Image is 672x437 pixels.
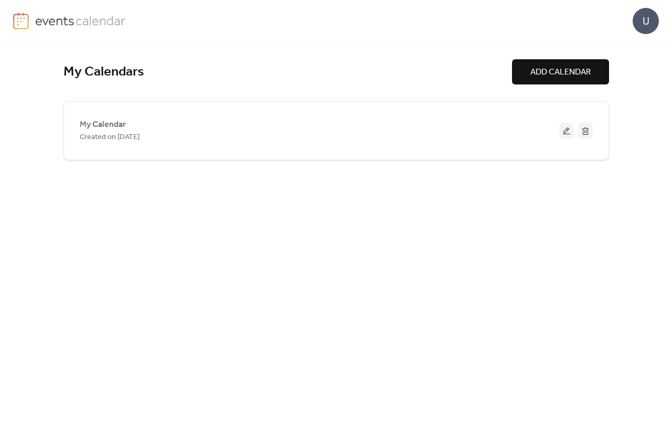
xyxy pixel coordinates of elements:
div: U [633,8,659,34]
span: Created on [DATE] [80,131,140,144]
img: logo-type [35,13,126,28]
span: My Calendar [80,119,126,131]
button: ADD CALENDAR [512,59,609,84]
span: ADD CALENDAR [530,66,591,79]
div: My Calendars [63,63,512,81]
a: My Calendar [80,122,126,127]
img: logo [13,13,29,29]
